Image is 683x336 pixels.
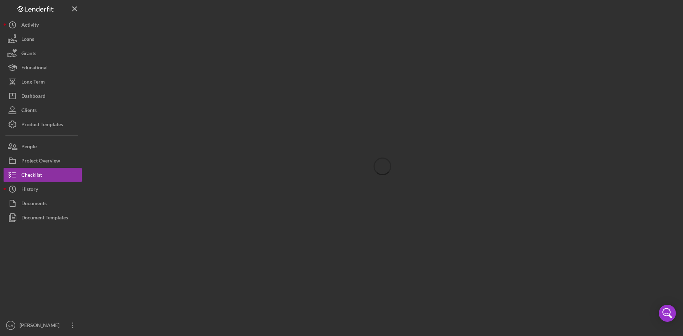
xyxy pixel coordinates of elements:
button: Checklist [4,168,82,182]
div: Educational [21,60,48,76]
div: Documents [21,196,47,212]
div: History [21,182,38,198]
button: Educational [4,60,82,75]
div: Document Templates [21,210,68,226]
div: [PERSON_NAME] [18,318,64,334]
button: History [4,182,82,196]
button: Grants [4,46,82,60]
button: Document Templates [4,210,82,225]
div: Clients [21,103,37,119]
button: People [4,139,82,154]
div: Activity [21,18,39,34]
button: GR[PERSON_NAME] [4,318,82,332]
div: Open Intercom Messenger [659,305,676,322]
button: Clients [4,103,82,117]
button: Long-Term [4,75,82,89]
button: Loans [4,32,82,46]
div: Project Overview [21,154,60,170]
button: Product Templates [4,117,82,132]
div: People [21,139,37,155]
text: GR [8,324,13,327]
button: Project Overview [4,154,82,168]
div: Grants [21,46,36,62]
button: Documents [4,196,82,210]
div: Product Templates [21,117,63,133]
div: Checklist [21,168,42,184]
div: Loans [21,32,34,48]
div: Dashboard [21,89,46,105]
div: Long-Term [21,75,45,91]
button: Activity [4,18,82,32]
button: Dashboard [4,89,82,103]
